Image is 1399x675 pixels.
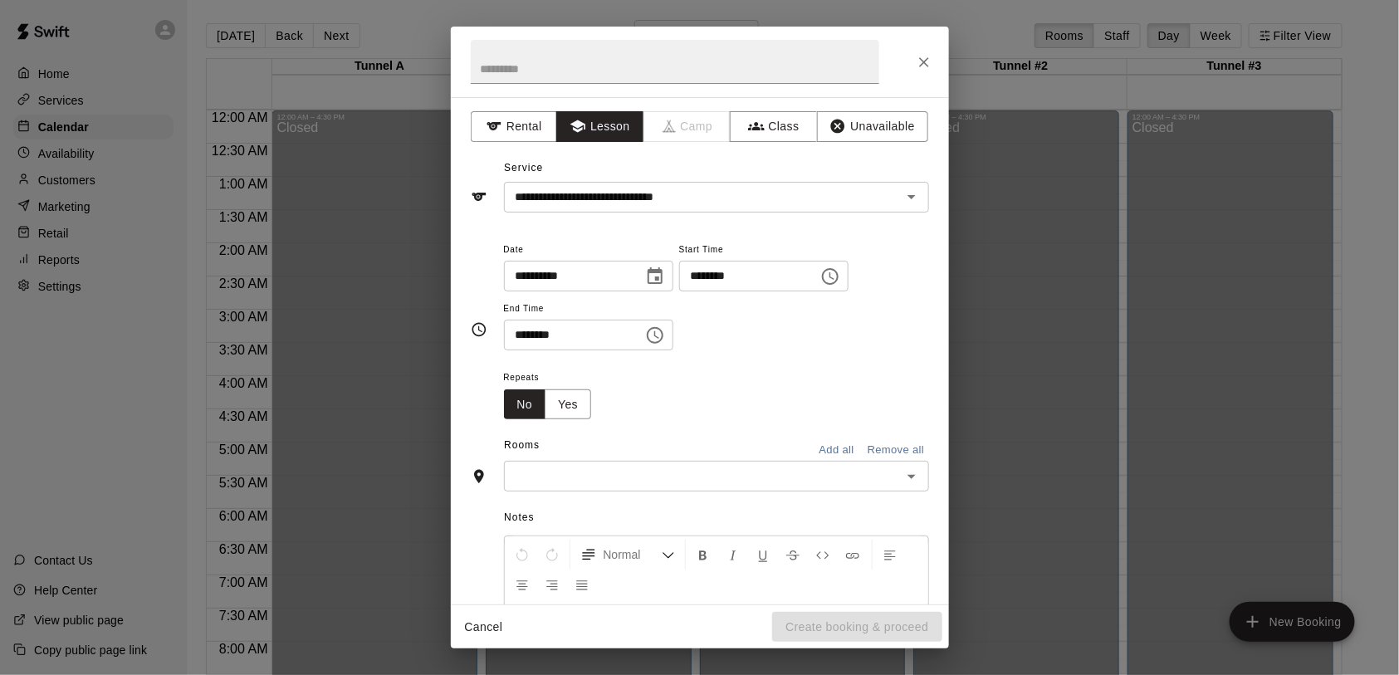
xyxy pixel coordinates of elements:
button: Formatting Options [574,540,682,570]
button: Choose date, selected date is Aug 15, 2025 [638,260,672,293]
span: Start Time [679,239,849,262]
button: Format Strikethrough [779,540,807,570]
button: Choose time, selected time is 5:00 PM [814,260,847,293]
span: Date [504,239,673,262]
button: Lesson [556,111,643,142]
button: Rental [471,111,558,142]
button: Undo [508,540,536,570]
div: outlined button group [504,389,592,420]
button: Unavailable [817,111,928,142]
button: Yes [545,389,591,420]
button: Insert Link [839,540,867,570]
button: Center Align [508,570,536,599]
button: Class [730,111,817,142]
span: End Time [504,298,673,320]
button: Left Align [876,540,904,570]
button: Insert Code [809,540,837,570]
span: Notes [504,505,928,531]
button: Open [900,465,923,488]
button: Choose time, selected time is 6:00 PM [638,319,672,352]
button: Close [909,47,939,77]
svg: Rooms [471,468,487,485]
button: Cancel [457,612,511,643]
button: Redo [538,540,566,570]
span: Repeats [504,367,605,389]
button: Add all [810,438,863,463]
button: Open [900,185,923,208]
svg: Service [471,188,487,205]
button: Justify Align [568,570,596,599]
span: Normal [604,546,662,563]
span: Rooms [504,439,540,451]
button: Format Bold [689,540,717,570]
span: Camps can only be created in the Services page [644,111,731,142]
button: No [504,389,546,420]
button: Format Underline [749,540,777,570]
button: Format Italics [719,540,747,570]
button: Right Align [538,570,566,599]
svg: Timing [471,321,487,338]
span: Service [504,162,543,174]
button: Remove all [863,438,929,463]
